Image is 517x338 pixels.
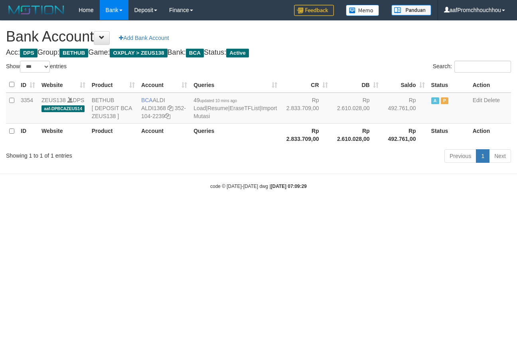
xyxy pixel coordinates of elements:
[441,97,449,104] span: Paused
[331,123,382,146] th: Rp 2.610.028,00
[6,49,511,57] h4: Acc: Group: Game: Bank: Status:
[18,77,38,93] th: ID: activate to sort column ascending
[186,49,204,57] span: BCA
[428,123,470,146] th: Status
[41,105,85,112] span: aaf-DPBCAZEUS14
[433,61,511,73] label: Search:
[382,77,428,93] th: Saldo: activate to sort column ascending
[382,93,428,124] td: Rp 492.761,00
[41,97,66,103] a: ZEUS138
[6,4,67,16] img: MOTION_logo.png
[331,93,382,124] td: Rp 2.610.028,00
[470,123,511,146] th: Action
[484,97,500,103] a: Delete
[6,29,511,45] h1: Bank Account
[138,77,190,93] th: Account: activate to sort column ascending
[280,93,331,124] td: Rp 2.833.709,00
[193,97,277,119] span: | | |
[193,105,206,111] a: Load
[444,149,476,163] a: Previous
[38,77,89,93] th: Website: activate to sort column ascending
[193,105,277,119] a: Import Mutasi
[280,123,331,146] th: Rp 2.833.709,00
[476,149,489,163] a: 1
[138,93,190,124] td: ALDI 352-104-2239
[489,149,511,163] a: Next
[431,97,439,104] span: Active
[141,105,166,111] a: ALDI1368
[6,148,209,160] div: Showing 1 to 1 of 1 entries
[20,49,37,57] span: DPS
[207,105,228,111] a: Resume
[168,105,173,111] a: Copy ALDI1368 to clipboard
[382,123,428,146] th: Rp 492.761,00
[89,93,138,124] td: BETHUB [ DEPOSIT BCA ZEUS138 ]
[271,184,307,189] strong: [DATE] 07:09:29
[138,123,190,146] th: Account
[280,77,331,93] th: CR: activate to sort column ascending
[331,77,382,93] th: DB: activate to sort column ascending
[193,97,237,103] span: 49
[38,123,89,146] th: Website
[110,49,167,57] span: OXPLAY > ZEUS138
[20,61,50,73] select: Showentries
[454,61,511,73] input: Search:
[230,105,260,111] a: EraseTFList
[89,77,138,93] th: Product: activate to sort column ascending
[18,93,38,124] td: 3354
[6,61,67,73] label: Show entries
[38,93,89,124] td: DPS
[141,97,153,103] span: BCA
[391,5,431,16] img: panduan.png
[346,5,379,16] img: Button%20Memo.svg
[210,184,307,189] small: code © [DATE]-[DATE] dwg |
[470,77,511,93] th: Action
[114,31,174,45] a: Add Bank Account
[89,123,138,146] th: Product
[190,123,280,146] th: Queries
[428,77,470,93] th: Status
[294,5,334,16] img: Feedback.jpg
[226,49,249,57] span: Active
[200,99,237,103] span: updated 10 mins ago
[18,123,38,146] th: ID
[190,77,280,93] th: Queries: activate to sort column ascending
[473,97,482,103] a: Edit
[59,49,88,57] span: BETHUB
[165,113,170,119] a: Copy 3521042239 to clipboard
